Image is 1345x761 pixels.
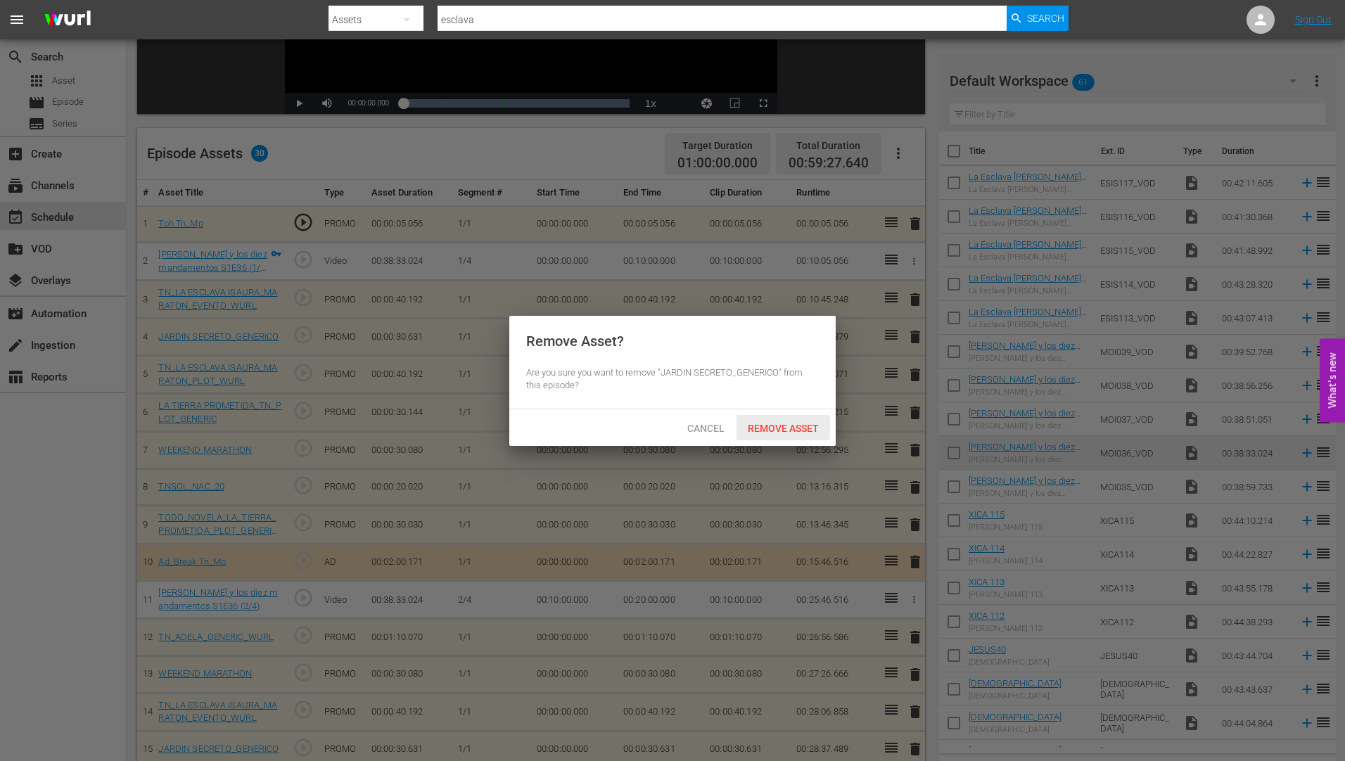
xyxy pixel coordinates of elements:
span: Remove Asset [737,423,830,434]
button: Remove Asset [737,415,830,440]
button: Open Feedback Widget [1320,339,1345,423]
span: menu [8,11,25,28]
button: Search [1007,6,1069,31]
button: Cancel [675,415,737,440]
span: Search [1027,6,1064,31]
span: Cancel [676,423,736,434]
div: Are you sure you want to remove "JARDIN SECRETO_GENERICO" from this episode? [526,366,819,392]
a: Sign Out [1295,14,1332,25]
div: Remove Asset? [526,333,624,350]
img: ans4CAIJ8jUAAAAAAAAAAAAAAAAAAAAAAAAgQb4GAAAAAAAAAAAAAAAAAAAAAAAAJMjXAAAAAAAAAAAAAAAAAAAAAAAAgAT5G... [34,4,101,37]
